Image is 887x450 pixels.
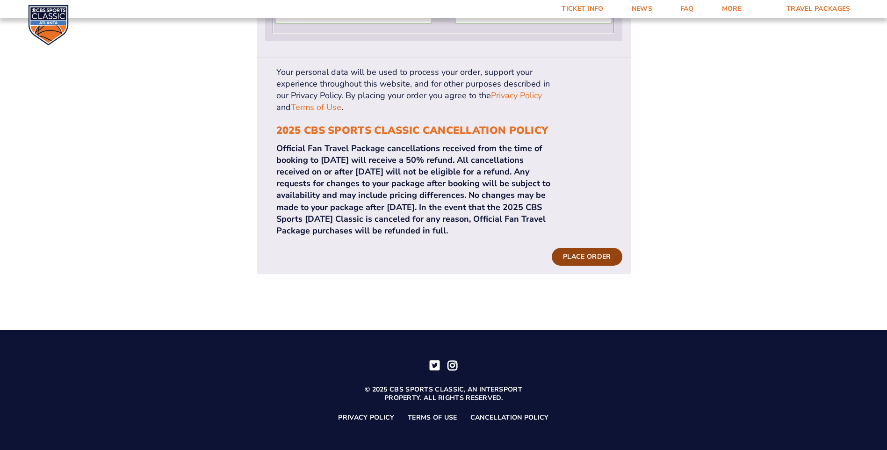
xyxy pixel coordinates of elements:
button: Place order [552,248,622,266]
a: Cancellation Policy [470,414,549,422]
img: CBS Sports Classic [28,5,69,45]
p: Official Fan Travel Package cancellations received from the time of booking to [DATE] will receiv... [276,143,552,237]
a: Terms of Use [291,102,341,113]
a: Privacy Policy [491,90,542,102]
h3: 2025 CBS Sports Classic Cancellation Policy [276,124,552,137]
a: Terms of Use [408,414,457,422]
p: Your personal data will be used to process your order, support your experience throughout this we... [276,66,552,114]
p: © 2025 CBS Sports Classic, an Intersport property. All rights reserved. [350,385,537,402]
a: Privacy Policy [338,414,394,422]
